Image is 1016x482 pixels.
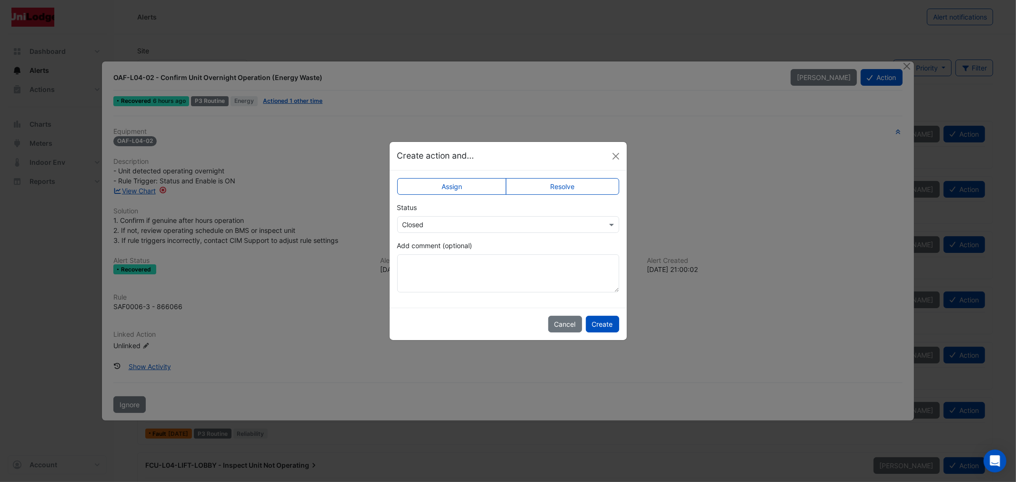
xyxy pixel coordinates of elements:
[548,316,582,332] button: Cancel
[397,241,473,251] label: Add comment (optional)
[506,178,619,195] label: Resolve
[397,202,417,212] label: Status
[586,316,619,332] button: Create
[984,450,1006,472] div: Open Intercom Messenger
[397,178,507,195] label: Assign
[609,149,623,163] button: Close
[397,150,474,162] h5: Create action and...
